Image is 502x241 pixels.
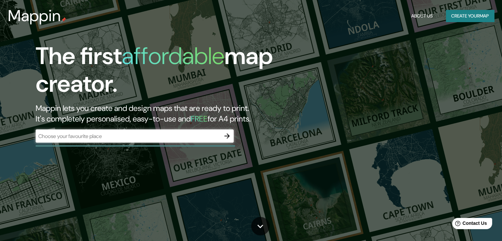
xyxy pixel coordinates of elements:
[61,17,66,22] img: mappin-pin
[446,10,494,22] button: Create yourmap
[36,103,287,124] h2: Mappin lets you create and design maps that are ready to print. It's completely personalised, eas...
[36,42,287,103] h1: The first map creator.
[36,132,220,140] input: Choose your favourite place
[443,215,495,234] iframe: Help widget launcher
[122,41,224,71] h1: affordable
[8,7,61,25] h3: Mappin
[191,114,208,124] h5: FREE
[409,10,435,22] button: About Us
